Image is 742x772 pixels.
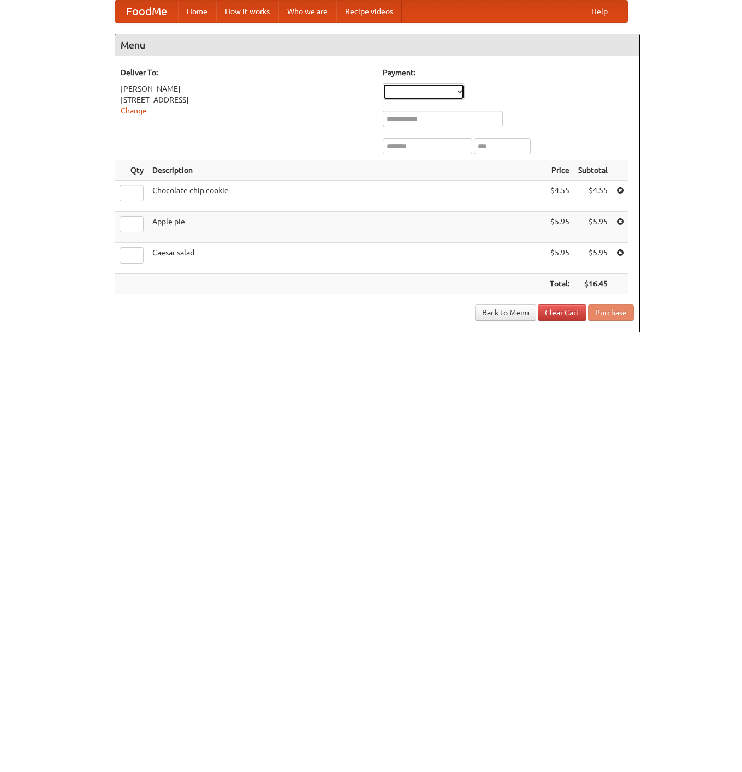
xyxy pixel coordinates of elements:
th: Total: [545,274,574,294]
a: Recipe videos [336,1,402,22]
h5: Payment: [383,67,634,78]
div: [PERSON_NAME] [121,83,372,94]
th: Subtotal [574,160,612,181]
td: $5.95 [574,243,612,274]
td: Chocolate chip cookie [148,181,545,212]
td: $5.95 [545,212,574,243]
td: Apple pie [148,212,545,243]
div: [STREET_ADDRESS] [121,94,372,105]
th: $16.45 [574,274,612,294]
a: How it works [216,1,278,22]
button: Purchase [588,304,634,321]
td: $4.55 [574,181,612,212]
h4: Menu [115,34,639,56]
a: FoodMe [115,1,178,22]
a: Clear Cart [538,304,586,321]
a: Back to Menu [475,304,536,321]
a: Home [178,1,216,22]
th: Price [545,160,574,181]
th: Qty [115,160,148,181]
td: $5.95 [574,212,612,243]
td: $4.55 [545,181,574,212]
td: Caesar salad [148,243,545,274]
a: Change [121,106,147,115]
h5: Deliver To: [121,67,372,78]
td: $5.95 [545,243,574,274]
th: Description [148,160,545,181]
a: Who we are [278,1,336,22]
a: Help [583,1,616,22]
